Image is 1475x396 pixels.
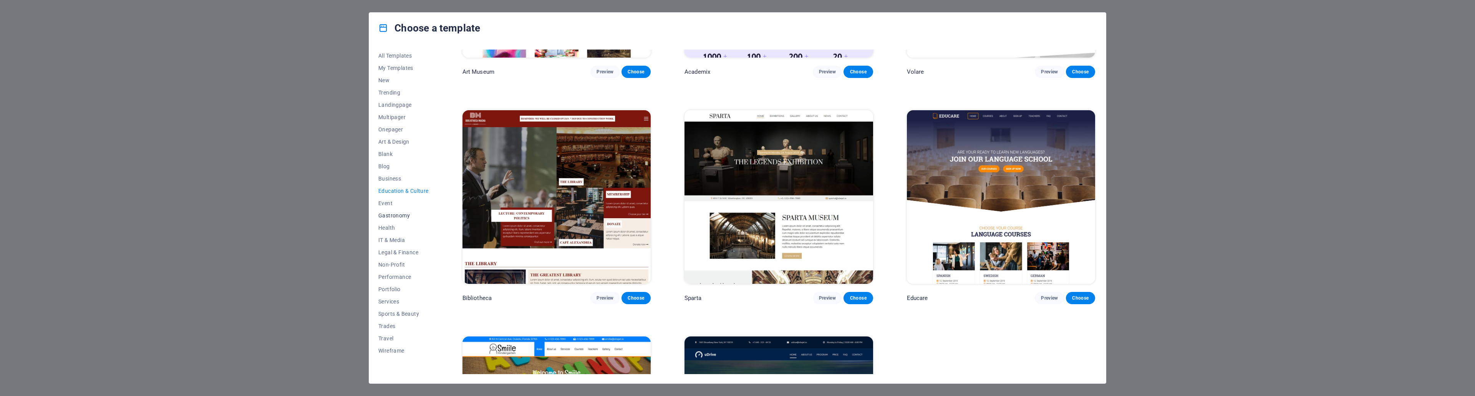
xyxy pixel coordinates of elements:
span: Travel [378,335,429,341]
span: Health [378,225,429,231]
button: Business [378,172,429,185]
p: Educare [907,294,928,302]
span: Blog [378,163,429,169]
button: Portfolio [378,283,429,295]
button: Trending [378,86,429,99]
button: My Templates [378,62,429,74]
p: Volare [907,68,924,76]
span: Performance [378,274,429,280]
button: Choose [621,66,651,78]
span: All Templates [378,53,429,59]
button: Landingpage [378,99,429,111]
span: Preview [1041,69,1058,75]
button: Choose [1066,66,1095,78]
button: Services [378,295,429,308]
button: Non-Profit [378,258,429,271]
button: Choose [844,292,873,304]
button: Choose [844,66,873,78]
button: Trades [378,320,429,332]
span: Portfolio [378,286,429,292]
span: Preview [819,295,836,301]
img: Sparta [684,110,873,284]
img: Educare [907,110,1095,284]
span: Preview [597,69,613,75]
button: Preview [1035,66,1064,78]
span: Gastronomy [378,212,429,219]
button: Preview [590,292,620,304]
span: My Templates [378,65,429,71]
button: Preview [813,292,842,304]
span: Choose [850,295,867,301]
span: Services [378,298,429,305]
span: Choose [628,295,645,301]
button: Wireframe [378,345,429,357]
span: Choose [1072,69,1089,75]
button: Preview [813,66,842,78]
p: Sparta [684,294,701,302]
span: Wireframe [378,348,429,354]
span: Landingpage [378,102,429,108]
button: Blank [378,148,429,160]
button: Preview [1035,292,1064,304]
img: Bibliotheca [462,110,651,284]
p: Art Museum [462,68,494,76]
button: Legal & Finance [378,246,429,258]
span: Legal & Finance [378,249,429,255]
button: Art & Design [378,136,429,148]
span: Business [378,176,429,182]
span: Education & Culture [378,188,429,194]
span: Sports & Beauty [378,311,429,317]
button: Preview [590,66,620,78]
span: New [378,77,429,83]
span: Blank [378,151,429,157]
span: Event [378,200,429,206]
p: Academix [684,68,710,76]
p: Bibliotheca [462,294,492,302]
button: Education & Culture [378,185,429,197]
button: Health [378,222,429,234]
h4: Choose a template [378,22,480,34]
button: New [378,74,429,86]
button: Choose [621,292,651,304]
span: Trending [378,89,429,96]
span: Multipager [378,114,429,120]
button: Multipager [378,111,429,123]
button: Performance [378,271,429,283]
button: IT & Media [378,234,429,246]
button: All Templates [378,50,429,62]
span: Trades [378,323,429,329]
span: Preview [1041,295,1058,301]
span: Choose [628,69,645,75]
button: Blog [378,160,429,172]
span: Non-Profit [378,262,429,268]
button: Travel [378,332,429,345]
button: Gastronomy [378,209,429,222]
span: Preview [597,295,613,301]
span: Preview [819,69,836,75]
button: Sports & Beauty [378,308,429,320]
span: IT & Media [378,237,429,243]
span: Art & Design [378,139,429,145]
button: Choose [1066,292,1095,304]
span: Choose [850,69,867,75]
span: Choose [1072,295,1089,301]
button: Event [378,197,429,209]
span: Onepager [378,126,429,133]
button: Onepager [378,123,429,136]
